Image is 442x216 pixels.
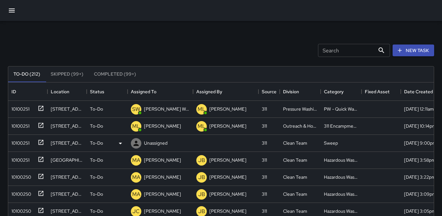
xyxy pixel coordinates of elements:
p: MA [132,173,140,181]
div: 311 [262,208,267,214]
button: Completed (99+) [89,66,141,82]
p: [PERSON_NAME] [144,157,181,163]
p: To-Do [90,140,103,146]
div: Location [51,82,69,101]
div: 311 [262,157,267,163]
div: 1003 Market Street [51,208,83,214]
div: 10100250 [9,171,31,180]
div: Clean Team [283,157,307,163]
div: 95 7th Street [51,191,83,197]
div: 311 [262,140,267,146]
p: To-Do [90,191,103,197]
div: Status [90,82,104,101]
p: [PERSON_NAME] [144,208,181,214]
div: 311 [262,123,267,129]
div: 60 6th Street [51,106,83,112]
div: 10100251 [9,120,29,129]
div: Source [258,82,280,101]
p: [PERSON_NAME] Weekly [144,106,190,112]
div: Category [324,82,344,101]
p: [PERSON_NAME] [209,123,246,129]
p: MA [132,156,140,164]
div: Assigned To [131,82,156,101]
p: To-Do [90,157,103,163]
div: Assigned By [196,82,222,101]
div: 311 [262,106,267,112]
div: 508 Natoma Street [51,123,83,129]
p: [PERSON_NAME] [144,191,181,197]
p: JB [198,207,205,215]
div: 10100250 [9,188,31,197]
p: [PERSON_NAME] [209,191,246,197]
div: 311 [262,191,267,197]
button: Skipped (99+) [45,66,89,82]
p: [PERSON_NAME] [209,208,246,214]
div: Status [87,82,128,101]
div: 311 Encampments [324,123,358,129]
div: 10100251 [9,154,29,163]
div: Division [280,82,321,101]
p: JB [198,156,205,164]
div: Hazardous Waste [324,191,358,197]
div: Assigned To [128,82,193,101]
div: 10100250 [9,205,31,214]
div: Outreach & Hospitality [283,123,317,129]
div: Category [321,82,362,101]
div: ID [11,82,16,101]
div: 1015 Market Street [51,157,83,163]
p: ML [198,122,205,130]
div: Hazardous Waste [324,208,358,214]
div: 10100251 [9,103,29,112]
p: To-Do [90,174,103,180]
div: Sweep [324,140,338,146]
p: [PERSON_NAME] [209,106,246,112]
div: 311 [262,174,267,180]
div: PW - Quick Wash [324,106,358,112]
div: Hazardous Waste [324,157,358,163]
button: To-Do (212) [8,66,45,82]
div: Assigned By [193,82,258,101]
p: [PERSON_NAME] [144,174,181,180]
div: Pressure Washing [283,106,317,112]
p: ML [132,122,140,130]
p: [PERSON_NAME] [209,157,246,163]
div: Clean Team [283,208,307,214]
div: Hazardous Waste [324,174,358,180]
p: MA [132,190,140,198]
div: Date Created [404,82,433,101]
p: [PERSON_NAME] [144,123,181,129]
div: Clean Team [283,174,307,180]
p: JB [198,173,205,181]
div: Location [47,82,87,101]
div: ID [8,82,47,101]
p: Unassigned [144,140,168,146]
p: To-Do [90,106,103,112]
div: 1134 Mission Street [51,140,83,146]
p: JB [198,190,205,198]
div: 10100251 [9,137,29,146]
p: To-Do [90,208,103,214]
p: [PERSON_NAME] [209,174,246,180]
div: Clean Team [283,140,307,146]
div: Fixed Asset [365,82,390,101]
div: Fixed Asset [362,82,401,101]
div: 932 Mission Street [51,174,83,180]
p: JC [133,207,140,215]
div: Source [262,82,276,101]
div: Division [283,82,299,101]
div: Clean Team [283,191,307,197]
p: ML [198,105,205,113]
button: New Task [393,45,434,57]
p: To-Do [90,123,103,129]
p: SW [132,105,140,113]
